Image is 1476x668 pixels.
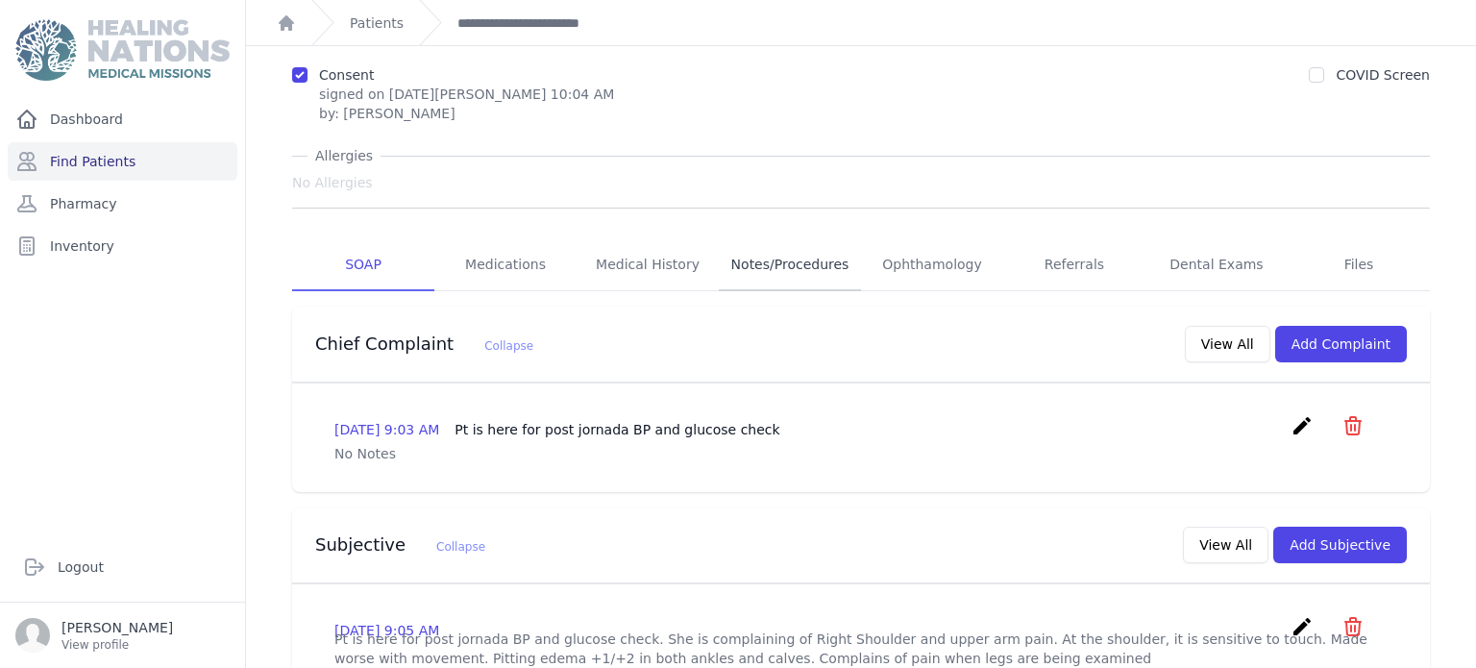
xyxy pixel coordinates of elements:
[1185,326,1270,362] button: View All
[61,637,173,653] p: View profile
[334,621,439,640] p: [DATE] 9:05 AM
[1291,615,1314,638] i: create
[1291,423,1318,441] a: create
[8,227,237,265] a: Inventory
[1273,527,1407,563] button: Add Subjective
[1183,527,1268,563] button: View All
[315,533,485,557] h3: Subjective
[1145,239,1288,291] a: Dental Exams
[319,104,614,123] div: by: [PERSON_NAME]
[292,173,373,192] span: No Allergies
[15,618,230,653] a: [PERSON_NAME] View profile
[1288,239,1430,291] a: Files
[577,239,719,291] a: Medical History
[334,444,1388,463] p: No Notes
[292,239,1430,291] nav: Tabs
[719,239,861,291] a: Notes/Procedures
[455,422,779,437] span: Pt is here for post jornada BP and glucose check
[319,67,374,83] label: Consent
[8,185,237,223] a: Pharmacy
[1291,414,1314,437] i: create
[15,548,230,586] a: Logout
[319,85,614,104] p: signed on [DATE][PERSON_NAME] 10:04 AM
[1275,326,1407,362] button: Add Complaint
[8,100,237,138] a: Dashboard
[307,146,381,165] span: Allergies
[1291,624,1318,642] a: create
[861,239,1003,291] a: Ophthamology
[1003,239,1145,291] a: Referrals
[334,420,780,439] p: [DATE] 9:03 AM
[61,618,173,637] p: [PERSON_NAME]
[292,239,434,291] a: SOAP
[350,13,404,33] a: Patients
[484,339,533,353] span: Collapse
[8,142,237,181] a: Find Patients
[315,333,533,356] h3: Chief Complaint
[436,540,485,554] span: Collapse
[434,239,577,291] a: Medications
[15,19,229,81] img: Medical Missions EMR
[334,630,1388,668] p: Pt is here for post jornada BP and glucose check. She is complaining of Right Shoulder and upper ...
[1336,67,1430,83] label: COVID Screen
